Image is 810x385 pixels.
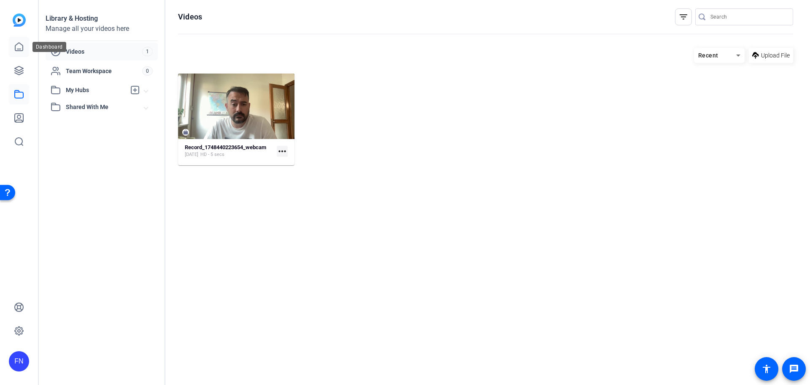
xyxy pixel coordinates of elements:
mat-icon: filter_list [678,12,688,22]
span: Recent [698,52,718,59]
div: Library & Hosting [46,14,158,24]
span: Team Workspace [66,67,142,75]
span: HD - 5 secs [200,151,224,158]
img: blue-gradient.svg [13,14,26,27]
div: FN [9,351,29,371]
h1: Videos [178,12,202,22]
div: Manage all your videos here [46,24,158,34]
div: Dashboard [32,42,66,52]
a: Record_1748440223654_webcam[DATE]HD - 5 secs [185,144,273,158]
span: My Hubs [66,86,126,95]
mat-icon: accessibility [761,364,772,374]
mat-expansion-panel-header: My Hubs [46,82,158,98]
button: Upload File [749,48,793,63]
span: Shared With Me [66,103,144,112]
span: 0 [142,66,153,76]
mat-expansion-panel-header: Shared With Me [46,98,158,115]
mat-icon: message [789,364,799,374]
span: Videos [66,47,142,56]
strong: Record_1748440223654_webcam [185,144,266,150]
span: 1 [142,47,153,56]
input: Search [710,12,786,22]
mat-icon: more_horiz [277,146,288,157]
span: Upload File [761,51,790,60]
span: [DATE] [185,151,198,158]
